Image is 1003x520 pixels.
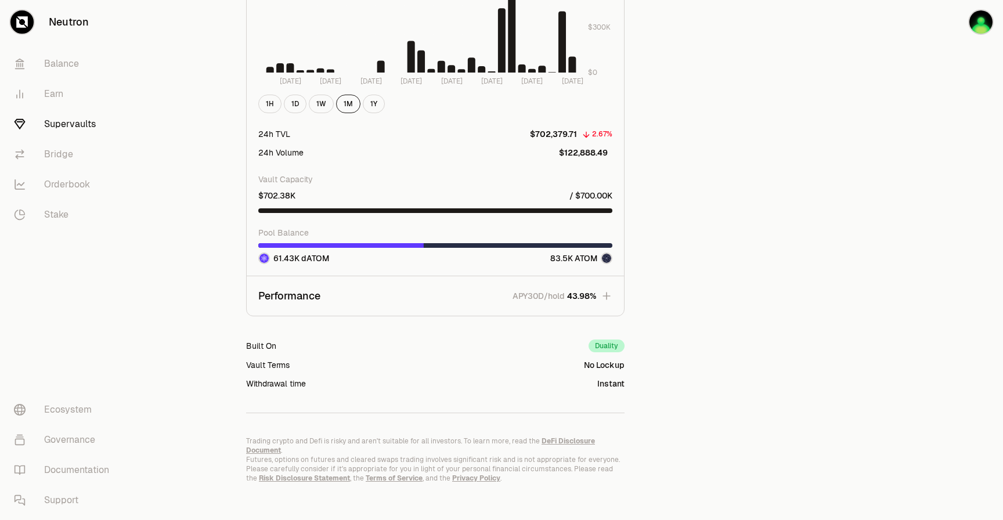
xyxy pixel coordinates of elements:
[258,190,295,201] p: $702.38K
[5,139,125,169] a: Bridge
[562,76,583,85] tspan: [DATE]
[969,10,993,34] img: Ledger 1 Pass phrase
[366,474,423,483] a: Terms of Service
[597,378,625,389] div: Instant
[246,359,290,371] div: Vault Terms
[5,79,125,109] a: Earn
[5,169,125,200] a: Orderbook
[258,147,304,158] div: 24h Volume
[360,76,382,85] tspan: [DATE]
[259,474,350,483] a: Risk Disclosure Statement
[284,95,306,113] button: 1D
[5,455,125,485] a: Documentation
[246,378,306,389] div: Withdrawal time
[589,340,625,352] div: Duality
[258,252,329,264] div: 61.43K dATOM
[592,128,612,141] div: 2.67%
[602,254,611,263] img: ATOM Logo
[441,76,463,85] tspan: [DATE]
[258,128,290,140] div: 24h TVL
[550,252,612,264] div: 83.5K ATOM
[309,95,334,113] button: 1W
[246,455,625,483] p: Futures, options on futures and cleared swaps trading involves significant risk and is not approp...
[246,436,625,455] p: Trading crypto and Defi is risky and aren't suitable for all investors. To learn more, read the .
[5,200,125,230] a: Stake
[5,395,125,425] a: Ecosystem
[513,290,565,302] p: APY30D/hold
[258,288,320,304] p: Performance
[588,22,611,31] tspan: $300K
[259,254,269,263] img: dATOM Logo
[5,485,125,515] a: Support
[530,128,577,140] p: $702,379.71
[258,227,612,239] p: Pool Balance
[247,276,624,316] button: PerformanceAPY30D/hold43.98%
[584,359,625,371] div: No Lockup
[559,147,608,158] p: $122,888.49
[246,340,276,352] div: Built On
[336,95,360,113] button: 1M
[320,76,341,85] tspan: [DATE]
[481,76,503,85] tspan: [DATE]
[258,95,282,113] button: 1H
[258,174,612,185] p: Vault Capacity
[588,68,597,77] tspan: $0
[569,190,612,201] p: / $700.00K
[567,290,596,302] span: 43.98%
[246,436,595,455] a: DeFi Disclosure Document
[363,95,385,113] button: 1Y
[452,474,500,483] a: Privacy Policy
[5,49,125,79] a: Balance
[401,76,422,85] tspan: [DATE]
[280,76,301,85] tspan: [DATE]
[5,425,125,455] a: Governance
[521,76,543,85] tspan: [DATE]
[5,109,125,139] a: Supervaults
